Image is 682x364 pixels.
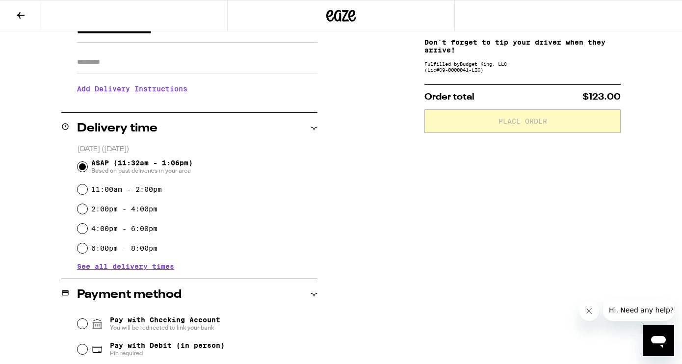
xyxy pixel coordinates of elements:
[110,341,225,349] span: Pay with Debit (in person)
[498,118,547,125] span: Place Order
[77,289,182,301] h2: Payment method
[91,244,157,252] label: 6:00pm - 8:00pm
[78,145,317,154] p: [DATE] ([DATE])
[603,299,674,321] iframe: Message from company
[110,316,220,332] span: Pay with Checking Account
[579,301,599,321] iframe: Close message
[582,93,621,102] span: $123.00
[91,159,193,175] span: ASAP (11:32am - 1:06pm)
[424,93,474,102] span: Order total
[91,167,193,175] span: Based on past deliveries in your area
[77,78,317,100] h3: Add Delivery Instructions
[643,325,674,356] iframe: Button to launch messaging window
[110,324,220,332] span: You will be redirected to link your bank
[590,25,621,31] div: -$36.90
[91,185,162,193] label: 11:00am - 2:00pm
[110,349,225,357] span: Pin required
[424,25,498,31] div: Promo: HONEYBEE
[91,225,157,233] label: 4:00pm - 6:00pm
[77,263,174,270] button: See all delivery times
[424,61,621,73] div: Fulfilled by Budget King, LLC (Lic# C9-0000041-LIC )
[91,205,157,213] label: 2:00pm - 4:00pm
[424,38,621,54] p: Don't forget to tip your driver when they arrive!
[77,100,317,108] p: We'll contact you at [PHONE_NUMBER] when we arrive
[77,123,157,134] h2: Delivery time
[424,109,621,133] button: Place Order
